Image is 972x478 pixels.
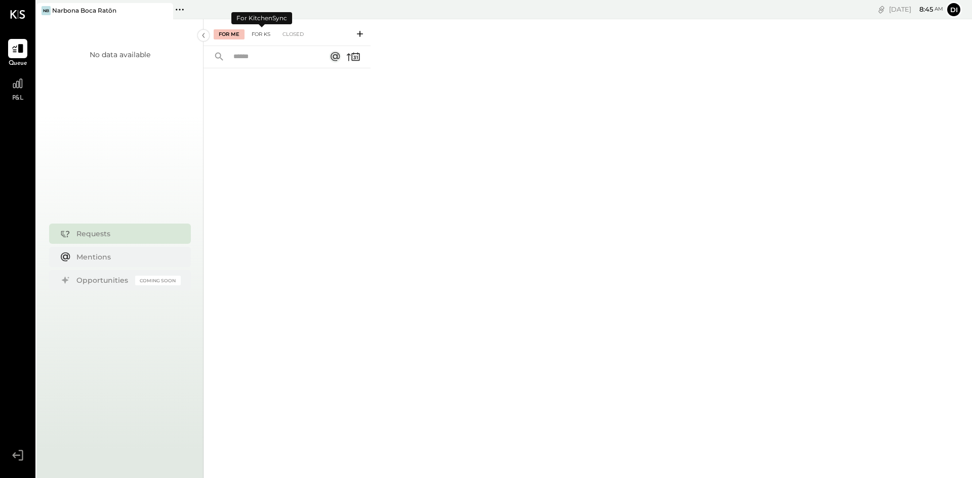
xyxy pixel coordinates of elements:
[876,4,886,15] div: copy link
[90,50,150,60] div: No data available
[1,39,35,68] a: Queue
[76,252,176,262] div: Mentions
[889,5,943,14] div: [DATE]
[42,6,51,15] div: NB
[9,59,27,68] span: Queue
[214,29,245,39] div: For Me
[277,29,309,39] div: Closed
[247,29,275,39] div: For KS
[76,275,130,285] div: Opportunities
[946,2,962,18] button: Di
[52,6,116,15] div: Narbona Boca Ratōn
[1,74,35,103] a: P&L
[76,229,176,239] div: Requests
[231,12,292,24] div: For KitchenSync
[135,276,181,285] div: Coming Soon
[12,94,24,103] span: P&L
